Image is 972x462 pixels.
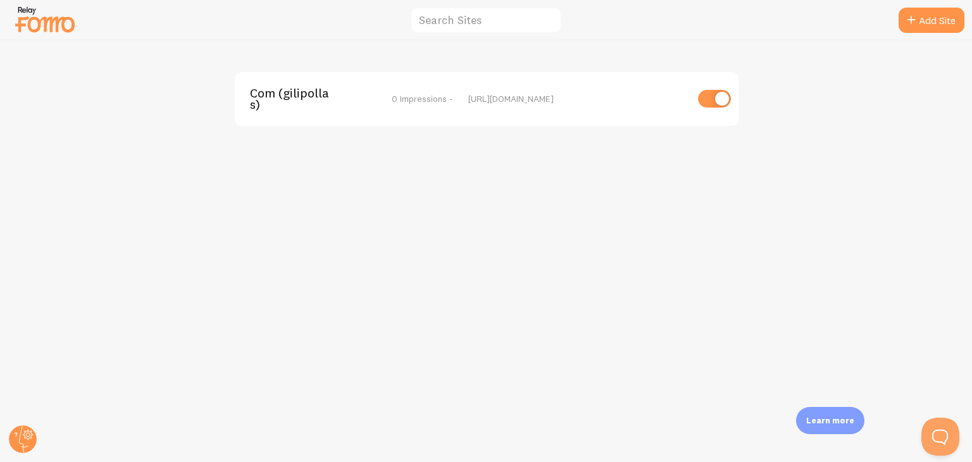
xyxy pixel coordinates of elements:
[392,93,453,104] span: 0 Impressions -
[250,87,352,111] span: Com (gilipollas)
[468,93,687,104] div: [URL][DOMAIN_NAME]
[806,415,854,427] p: Learn more
[921,418,959,456] iframe: Help Scout Beacon - Open
[796,407,864,434] div: Learn more
[13,3,77,35] img: fomo-relay-logo-orange.svg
